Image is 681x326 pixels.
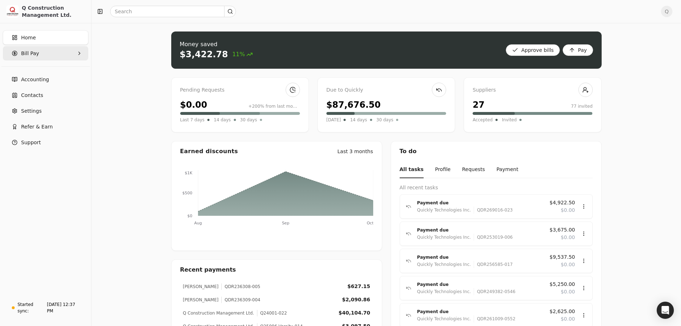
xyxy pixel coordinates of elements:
[502,116,517,123] span: Invited
[221,283,260,290] div: QDR236308-005
[21,76,49,83] span: Accounting
[180,98,207,111] div: $0.00
[417,288,471,295] div: Quickly Technologies Inc.
[3,30,88,45] a: Home
[3,298,88,317] a: Started sync:[DATE] 12:37 PM
[391,141,601,161] div: To do
[474,234,513,241] div: QDR253019-006
[497,161,518,178] button: Payment
[435,161,451,178] button: Profile
[21,107,41,115] span: Settings
[182,191,192,195] tspan: $500
[3,88,88,102] a: Contacts
[22,4,85,19] div: Q Construction Management Ltd.
[561,206,575,214] span: $0.00
[563,44,593,56] button: Pay
[474,206,513,214] div: QDR269016-023
[47,301,82,314] div: [DATE] 12:37 PM
[21,139,41,146] span: Support
[417,206,471,214] div: Quickly Technologies Inc.
[180,147,238,156] div: Earned discounts
[18,301,45,314] div: Started sync:
[473,86,592,94] div: Suppliers
[180,40,253,49] div: Money saved
[549,308,575,315] span: $2,625.00
[3,120,88,134] button: Refer & Earn
[347,283,370,290] div: $627.15
[221,297,260,303] div: QDR236309-004
[561,261,575,268] span: $0.00
[180,116,205,123] span: Last 7 days
[248,103,300,110] div: +200% from last month
[561,315,575,323] span: $0.00
[342,296,370,303] div: $2,090.86
[350,116,367,123] span: 14 days
[474,288,515,295] div: QDR249382-0546
[417,234,471,241] div: Quickly Technologies Inc.
[571,103,592,110] div: 77 invited
[282,221,289,225] tspan: Sep
[473,98,484,111] div: 27
[232,50,253,59] span: 11%
[183,297,219,303] div: [PERSON_NAME]
[561,288,575,296] span: $0.00
[3,104,88,118] a: Settings
[339,309,370,317] div: $40,104.70
[417,315,471,322] div: Quickly Technologies Inc.
[474,261,513,268] div: QDR256585-017
[657,302,674,319] div: Open Intercom Messenger
[400,184,593,191] div: All recent tasks
[417,281,544,288] div: Payment due
[180,86,300,94] div: Pending Requests
[21,50,39,57] span: Bill Pay
[3,72,88,87] a: Accounting
[6,5,19,18] img: 3171ca1f-602b-4dfe-91f0-0ace091e1481.jpeg
[417,261,471,268] div: Quickly Technologies Inc.
[417,254,544,261] div: Payment due
[257,310,287,316] div: Q24001-022
[326,86,446,94] div: Due to Quickly
[183,283,219,290] div: [PERSON_NAME]
[21,92,43,99] span: Contacts
[187,214,192,218] tspan: $0
[549,253,575,261] span: $9,537.50
[366,221,374,225] tspan: Oct
[180,49,228,60] div: $3,422.78
[326,98,381,111] div: $87,676.50
[549,281,575,288] span: $5,250.00
[417,308,544,315] div: Payment due
[214,116,231,123] span: 14 days
[3,46,88,60] button: Bill Pay
[194,221,202,225] tspan: Aug
[21,123,53,131] span: Refer & Earn
[184,171,192,175] tspan: $1K
[326,116,341,123] span: [DATE]
[337,148,373,155] div: Last 3 months
[110,6,236,17] input: Search
[506,44,560,56] button: Approve bills
[462,161,485,178] button: Requests
[400,161,424,178] button: All tasks
[661,6,672,17] button: Q
[376,116,393,123] span: 30 days
[473,116,493,123] span: Accepted
[549,226,575,234] span: $3,675.00
[240,116,257,123] span: 30 days
[21,34,36,42] span: Home
[561,234,575,241] span: $0.00
[183,310,254,316] div: Q Construction Management Ltd.
[549,199,575,206] span: $4,922.50
[417,199,544,206] div: Payment due
[417,227,544,234] div: Payment due
[3,135,88,150] button: Support
[474,315,515,322] div: QDR261009-0552
[172,260,382,280] div: Recent payments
